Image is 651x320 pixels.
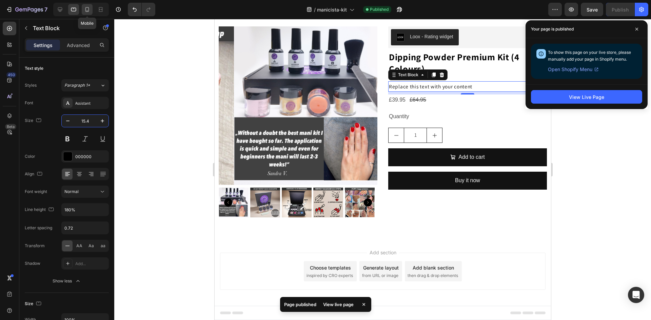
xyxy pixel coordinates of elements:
[152,230,184,237] span: Add section
[33,24,91,32] p: Text Block
[62,222,108,234] input: Auto
[581,3,603,16] button: Save
[53,278,81,284] div: Show less
[314,6,316,13] span: /
[174,153,332,171] button: Buy it now
[25,100,33,106] div: Font
[548,65,592,73] span: Open Shopify Menu
[531,90,642,104] button: View Live Page
[75,261,107,267] div: Add...
[606,3,634,16] button: Publish
[25,225,52,231] div: Letter spacing
[34,42,53,49] p: Settings
[61,79,109,91] button: Paragraph 1*
[25,65,43,71] div: Text style
[75,100,107,106] div: Assistant
[317,6,347,13] span: manicista-kit
[61,186,109,198] button: Normal
[25,299,43,308] div: Size
[240,157,265,167] div: Buy it now
[101,243,105,249] span: aa
[628,287,644,303] div: Open Intercom Messenger
[587,7,598,13] span: Save
[25,116,43,125] div: Size
[44,5,47,14] p: 7
[76,243,82,249] span: AA
[128,3,155,16] div: Undo/Redo
[612,6,629,13] div: Publish
[25,275,109,287] button: Show less
[95,245,136,252] div: Choose templates
[3,3,51,16] button: 7
[149,245,184,252] div: Generate layout
[25,189,47,195] div: Font weight
[88,243,94,249] span: Aa
[548,50,631,62] span: To show this page on your live store, please manually add your page in Shopify menu.
[25,82,37,88] div: Styles
[215,19,551,320] iframe: Design area
[5,124,16,129] div: Beta
[319,300,358,309] div: View live page
[64,82,90,88] span: Paragraph 1*
[92,254,138,260] span: inspired by CRO experts
[75,154,107,160] div: 000000
[370,6,389,13] span: Published
[25,153,35,159] div: Color
[6,72,16,78] div: 450
[531,26,574,33] p: Your page is published
[25,205,55,214] div: Line height
[25,170,44,179] div: Align
[284,301,316,308] p: Page published
[569,93,604,101] div: View Live Page
[25,243,45,249] div: Transform
[147,254,184,260] span: from URL or image
[244,133,270,143] div: Add to cart
[64,189,79,194] span: Normal
[62,204,108,216] input: Auto
[67,42,90,49] p: Advanced
[198,245,239,252] div: Add blank section
[25,260,40,266] div: Shadow
[193,254,243,260] span: then drag & drop elements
